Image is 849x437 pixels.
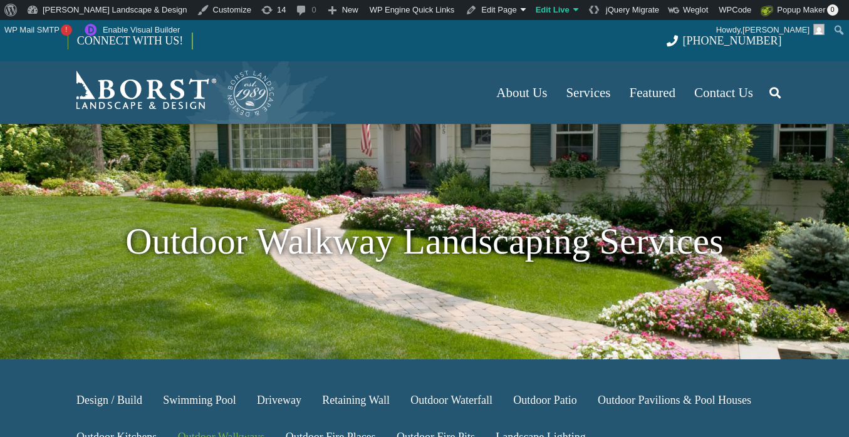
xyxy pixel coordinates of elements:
[556,61,620,124] a: Services
[712,20,830,40] a: Howdy,
[763,77,788,108] a: Search
[68,214,782,269] h1: Outdoor Walkway Landscaping Services
[630,85,675,100] span: Featured
[667,34,781,47] a: [PHONE_NUMBER]
[68,68,276,118] a: Borst-Logo
[77,20,185,40] a: Enable Visual Builder
[504,382,586,419] a: Outdoor Patio
[566,85,610,100] span: Services
[68,26,192,56] a: CONNECT WITH US!
[683,34,782,47] span: [PHONE_NUMBER]
[61,24,72,36] span: !
[313,382,398,419] a: Retaining Wall
[685,61,763,124] a: Contact Us
[248,382,311,419] a: Driveway
[589,382,761,419] a: Outdoor Pavilions & Pool Houses
[402,382,501,419] a: Outdoor Waterfall
[68,382,152,419] a: Design / Build
[154,382,245,419] a: Swimming Pool
[827,4,838,16] span: 0
[694,85,753,100] span: Contact Us
[742,25,810,34] span: [PERSON_NAME]
[496,85,547,100] span: About Us
[620,61,685,124] a: Featured
[487,61,556,124] a: About Us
